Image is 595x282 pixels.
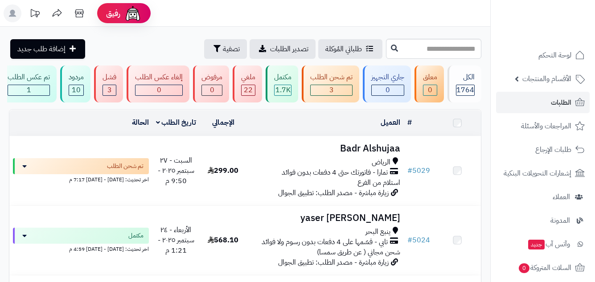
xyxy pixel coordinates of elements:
span: المراجعات والأسئلة [521,120,571,132]
span: إضافة طلب جديد [17,44,66,54]
span: 0 [386,85,390,95]
span: مكتمل [128,231,144,240]
a: السلات المتروكة0 [496,257,590,278]
span: 1.7K [275,85,291,95]
a: الكل1764 [446,65,483,102]
div: جاري التجهيز [371,72,404,82]
span: 10 [72,85,81,95]
span: الأقسام والمنتجات [522,73,571,85]
div: الكل [456,72,475,82]
span: زيارة مباشرة - مصدر الطلب: تطبيق الجوال [278,188,389,198]
a: معلق 0 [413,65,446,102]
a: تحديثات المنصة [24,4,46,25]
a: مرفوض 0 [191,65,231,102]
span: السلات المتروكة [518,262,571,274]
span: جديد [528,240,545,249]
span: 3 [107,85,112,95]
div: مردود [69,72,84,82]
div: إلغاء عكس الطلب [135,72,183,82]
a: الإجمالي [212,117,234,128]
a: مكتمل 1.7K [264,65,300,102]
span: 568.10 [208,235,238,245]
a: الحالة [132,117,149,128]
span: طلبات الإرجاع [535,143,571,156]
a: جاري التجهيز 0 [361,65,413,102]
div: معلق [423,72,437,82]
a: تصدير الطلبات [250,39,316,59]
span: 3 [329,85,334,95]
div: تم شحن الطلب [310,72,353,82]
span: إشعارات التحويلات البنكية [504,167,571,180]
span: 299.00 [208,165,238,176]
img: ai-face.png [124,4,142,22]
span: 0 [157,85,161,95]
span: شحن مجاني ( عن طريق سمسا) [317,247,400,257]
div: 10 [69,85,83,95]
div: 0 [135,85,182,95]
span: وآتس آب [527,238,570,250]
span: تم شحن الطلب [107,162,144,171]
div: 0 [202,85,222,95]
span: السبت - ٢٧ سبتمبر ٢٠٢٥ - 9:50 م [158,155,194,186]
span: الطلبات [551,96,571,109]
h3: Badr Alshujaa [250,143,400,154]
span: 1 [27,85,31,95]
span: 0 [519,263,529,273]
a: إلغاء عكس الطلب 0 [125,65,191,102]
a: العميل [381,117,400,128]
div: 3 [103,85,116,95]
div: ملغي [241,72,255,82]
span: 0 [428,85,432,95]
span: لوحة التحكم [538,49,571,61]
div: مرفوض [201,72,222,82]
span: تصدير الطلبات [270,44,308,54]
a: # [407,117,412,128]
a: إضافة طلب جديد [10,39,85,59]
a: وآتس آبجديد [496,233,590,255]
span: # [407,165,412,176]
div: اخر تحديث: [DATE] - [DATE] 4:59 م [13,244,149,253]
div: فشل [103,72,116,82]
span: طلباتي المُوكلة [325,44,362,54]
h3: yaser [PERSON_NAME] [250,213,400,223]
span: تابي - قسّمها على 4 دفعات بدون رسوم ولا فوائد [262,237,388,247]
span: استلام من الفرع [357,177,400,188]
a: المدونة [496,210,590,231]
a: طلباتي المُوكلة [318,39,382,59]
span: العملاء [553,191,570,203]
span: ينبع البحر [365,227,390,237]
div: تم عكس الطلب [8,72,50,82]
span: الأربعاء - ٢٤ سبتمبر ٢٠٢٥ - 1:21 م [158,225,194,256]
a: #5024 [407,235,430,245]
a: لوحة التحكم [496,45,590,66]
span: تصفية [223,44,240,54]
a: العملاء [496,186,590,208]
a: طلبات الإرجاع [496,139,590,160]
div: 0 [372,85,404,95]
span: رفيق [106,8,120,19]
a: المراجعات والأسئلة [496,115,590,137]
div: 22 [242,85,255,95]
div: 0 [423,85,437,95]
a: الطلبات [496,92,590,113]
div: 1 [8,85,49,95]
div: اخر تحديث: [DATE] - [DATE] 7:17 م [13,174,149,184]
a: مردود 10 [58,65,92,102]
a: تاريخ الطلب [156,117,197,128]
a: تم شحن الطلب 3 [300,65,361,102]
span: 22 [244,85,253,95]
span: الرياض [372,157,390,168]
span: زيارة مباشرة - مصدر الطلب: تطبيق الجوال [278,257,389,268]
a: ملغي 22 [231,65,264,102]
div: مكتمل [274,72,291,82]
a: إشعارات التحويلات البنكية [496,163,590,184]
div: 1719 [275,85,291,95]
div: 3 [311,85,352,95]
span: 1764 [456,85,474,95]
a: فشل 3 [92,65,125,102]
span: 0 [210,85,214,95]
a: #5029 [407,165,430,176]
span: المدونة [550,214,570,227]
span: تمارا - فاتورتك حتى 4 دفعات بدون فوائد [282,168,388,178]
span: # [407,235,412,245]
